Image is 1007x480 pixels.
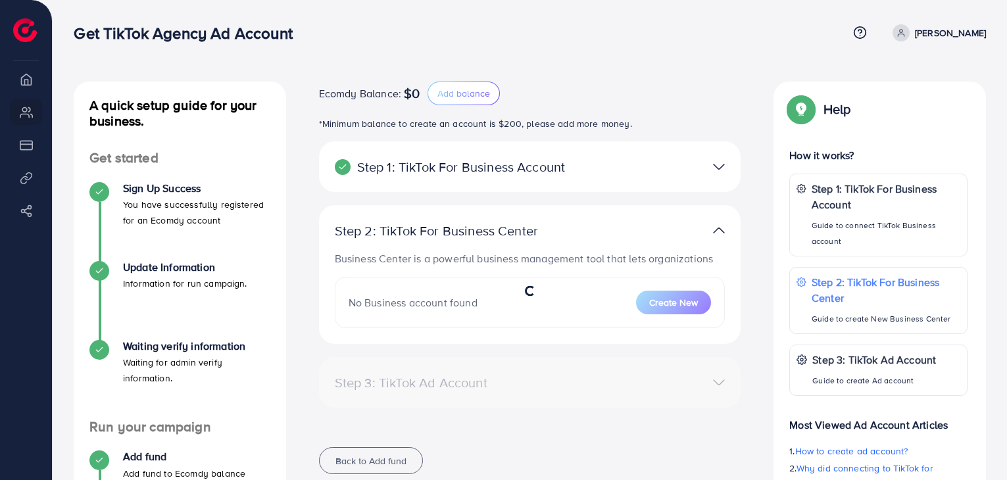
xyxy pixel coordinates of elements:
li: Update Information [74,261,286,340]
p: Most Viewed Ad Account Articles [789,406,968,433]
span: Add balance [437,87,490,100]
img: Popup guide [789,97,813,121]
span: *Minimum balance to create an account is $200, please add more money. [319,117,632,130]
p: Guide to create Ad account [812,373,936,389]
p: Information for run campaign. [123,276,247,291]
h3: Get TikTok Agency Ad Account [74,24,303,43]
span: $0 [404,85,420,101]
img: logo [13,18,37,42]
a: [PERSON_NAME] [887,24,986,41]
img: TikTok partner [713,221,725,240]
h4: Get started [74,150,286,166]
p: You have successfully registered for an Ecomdy account [123,197,270,228]
p: Guide to connect TikTok Business account [812,218,960,249]
span: How to create ad account? [795,444,908,458]
button: Add balance [428,82,500,105]
h4: Update Information [123,261,247,274]
p: Guide to create New Business Center [812,311,960,327]
p: Step 1: TikTok For Business Account [812,181,960,212]
p: Step 2: TikTok For Business Center [812,274,960,306]
span: Back to Add fund [335,454,406,468]
p: How it works? [789,147,968,163]
p: [PERSON_NAME] [915,25,986,41]
li: Waiting verify information [74,340,286,419]
h4: Waiting verify information [123,340,270,352]
p: Waiting for admin verify information. [123,354,270,386]
p: Step 2: TikTok For Business Center [335,223,588,239]
h4: Sign Up Success [123,182,270,195]
li: Sign Up Success [74,182,286,261]
p: Step 3: TikTok Ad Account [812,352,936,368]
h4: Run your campaign [74,419,286,435]
h4: A quick setup guide for your business. [74,97,286,129]
button: Back to Add fund [319,447,423,474]
p: Step 1: TikTok For Business Account [335,159,588,175]
span: Ecomdy Balance: [319,85,401,101]
img: TikTok partner [713,157,725,176]
h4: Add fund [123,450,245,463]
p: 1. [789,443,968,459]
p: Help [823,101,851,117]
